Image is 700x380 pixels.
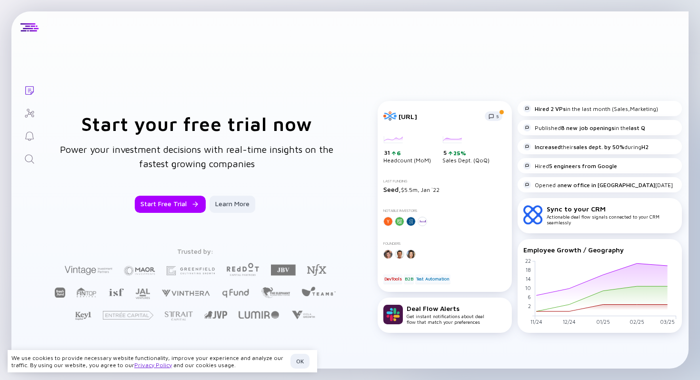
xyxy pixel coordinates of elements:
[399,112,479,120] div: [URL]
[641,143,649,150] strong: H2
[563,319,576,325] tspan: 12/24
[290,354,310,369] button: OK
[383,136,431,164] div: Headcount (MoM)
[54,112,340,135] h1: Start your free trial now
[11,78,47,101] a: Lists
[239,311,279,319] img: Lumir Ventures
[383,209,506,213] div: Notable Investors
[630,319,644,325] tspan: 02/25
[523,181,673,189] div: Opened a [DATE]
[226,261,260,277] img: Red Dot Capital Partners
[134,361,172,369] a: Privacy Policy
[65,265,112,276] img: Vintage Investment Partners
[525,285,531,291] tspan: 10
[561,124,614,131] strong: 8 new job openings
[108,288,124,296] img: Israel Secondary Fund
[261,287,290,298] img: The Elephant
[573,143,624,150] strong: sales dept. by 50%
[530,319,542,325] tspan: 11/24
[407,304,484,312] div: Deal Flow Alerts
[11,101,47,124] a: Investor Map
[204,311,227,319] img: Jerusalem Venture Partners
[383,185,401,193] span: Seed,
[11,147,47,170] a: Search
[383,274,402,284] div: DevTools
[11,354,287,369] div: We use cookies to provide necessary website functionality, improve your experience and analyze ou...
[167,266,215,275] img: Greenfield Partners
[528,294,531,300] tspan: 6
[549,162,617,170] strong: 5 engineers from Google
[404,274,414,284] div: B2B
[596,319,610,325] tspan: 01/25
[383,179,506,183] div: Last Funding
[135,289,150,299] img: JAL Ventures
[407,304,484,325] div: Get instant notifications about deal flow that match your preferences
[629,124,645,131] strong: last Q
[547,205,676,213] div: Sync to your CRM
[523,124,645,131] div: Published in the
[528,303,531,309] tspan: 2
[383,241,506,246] div: Founders
[165,311,193,320] img: Strait Capital
[60,144,333,169] span: Power your investment decisions with real-time insights on the fastest growing companies
[443,149,490,157] div: 5
[523,105,658,112] div: in the last month (Sales,Marketing)
[442,136,490,164] div: Sales Dept. (QoQ)
[535,105,566,112] strong: Hired 2 VPs
[415,274,450,284] div: Test Automation
[383,185,506,193] div: $5.5m, Jan `22
[221,287,250,299] img: Q Fund
[547,205,676,225] div: Actionable deal flow signals connected to your CRM seamlessly
[77,287,97,298] img: FINTOP Capital
[660,319,675,325] tspan: 03/25
[11,124,47,147] a: Reminders
[526,267,531,273] tspan: 18
[161,289,210,298] img: Vinthera
[535,143,561,150] strong: Increased
[135,196,206,213] button: Start Free Trial
[452,150,466,157] div: 25%
[307,264,326,276] img: NFX
[290,310,316,320] img: Viola Growth
[54,247,337,255] div: Trusted by:
[523,162,617,170] div: Hired
[523,246,676,254] div: Employee Growth / Geography
[523,143,649,150] div: their during
[526,276,531,282] tspan: 14
[210,196,255,213] button: Learn More
[525,258,531,264] tspan: 22
[271,264,296,276] img: JBV Capital
[384,149,431,157] div: 31
[396,150,401,157] div: 6
[75,311,91,320] img: Key1 Capital
[301,286,336,296] img: Team8
[103,311,153,320] img: Entrée Capital
[560,181,655,189] strong: new office in [GEOGRAPHIC_DATA]
[124,263,155,279] img: Maor Investments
